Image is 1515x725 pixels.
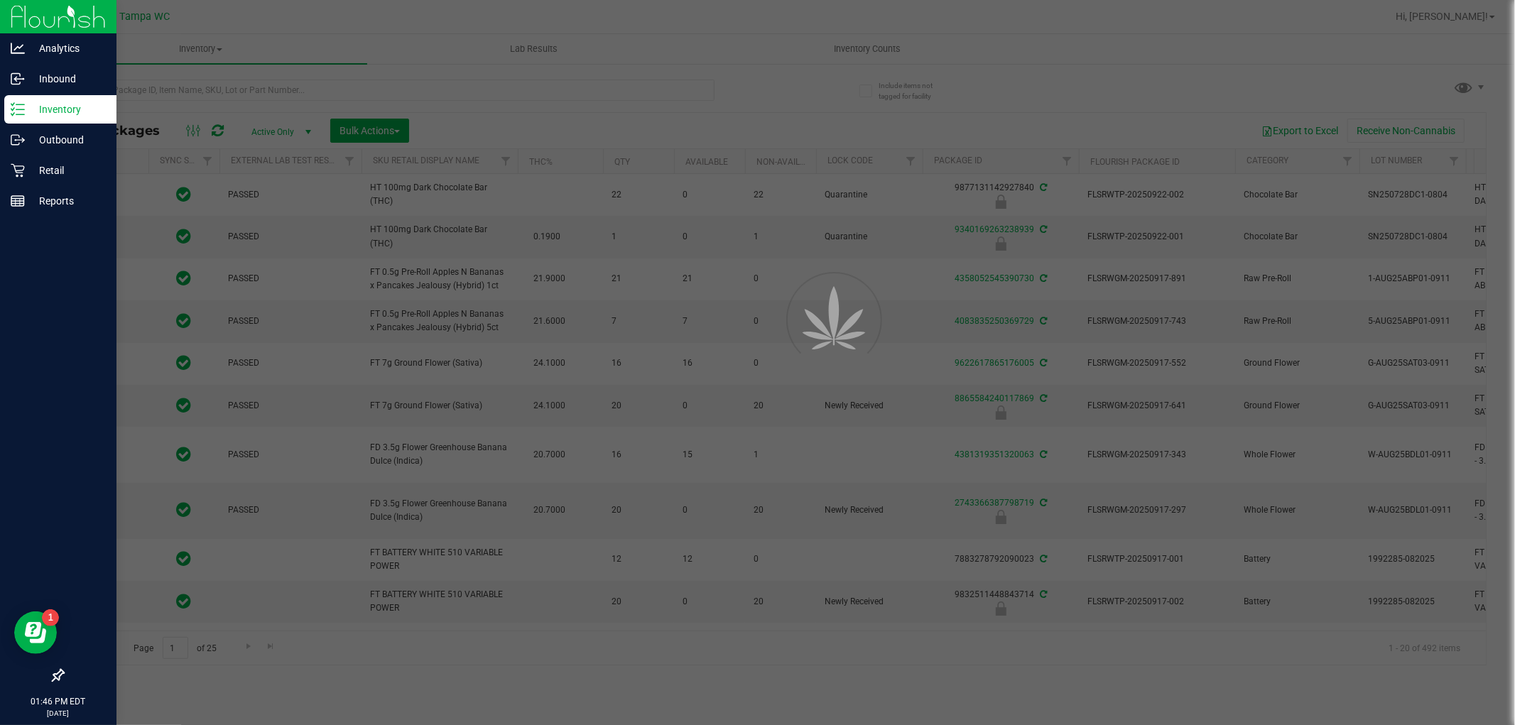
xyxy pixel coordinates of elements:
p: Inventory [25,101,110,118]
inline-svg: Inventory [11,102,25,116]
p: Inbound [25,70,110,87]
inline-svg: Retail [11,163,25,178]
p: 01:46 PM EDT [6,695,110,708]
inline-svg: Inbound [11,72,25,86]
inline-svg: Reports [11,194,25,208]
p: Analytics [25,40,110,57]
iframe: Resource center [14,611,57,654]
inline-svg: Analytics [11,41,25,55]
iframe: Resource center unread badge [42,609,59,626]
p: Reports [25,192,110,209]
p: Outbound [25,131,110,148]
p: Retail [25,162,110,179]
p: [DATE] [6,708,110,719]
inline-svg: Outbound [11,133,25,147]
